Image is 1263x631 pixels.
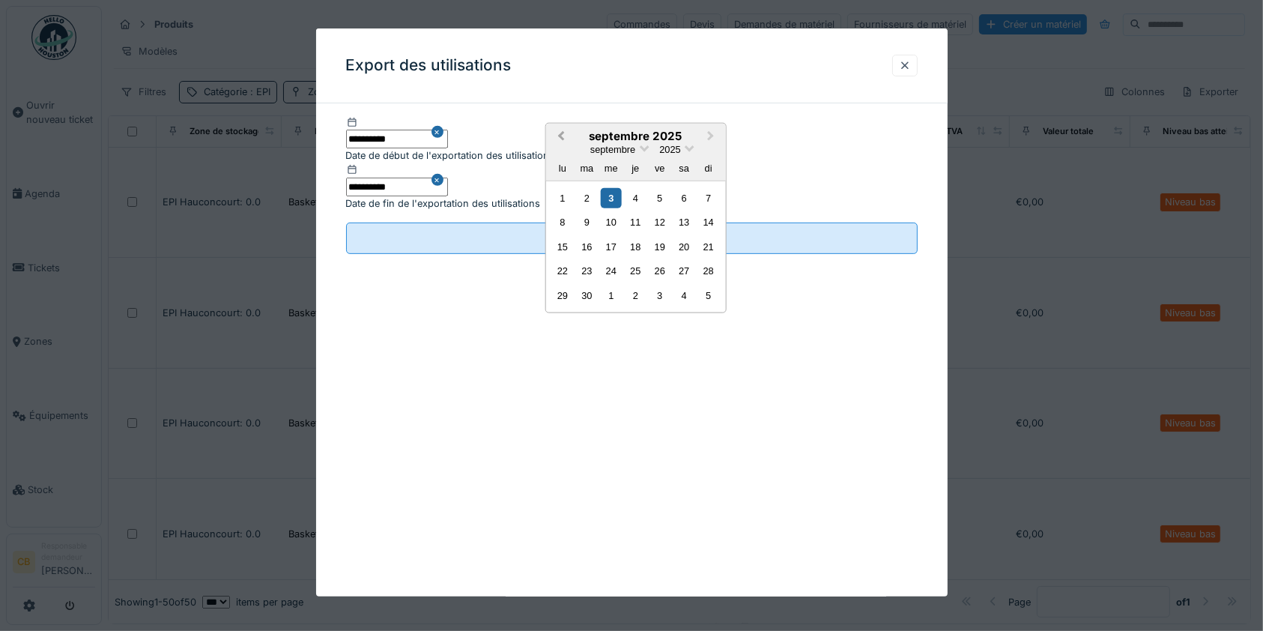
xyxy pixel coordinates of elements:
[698,212,718,232] div: Choose dimanche 14 septembre 2025
[649,212,670,232] div: Choose vendredi 12 septembre 2025
[626,285,646,305] div: Choose jeudi 2 octobre 2025
[577,285,597,305] div: Choose mardi 30 septembre 2025
[698,285,718,305] div: Choose dimanche 5 octobre 2025
[552,285,572,305] div: Choose lundi 29 septembre 2025
[601,187,621,208] div: Choose mercredi 3 septembre 2025
[346,56,512,75] h3: Export des utilisations
[698,261,718,281] div: Choose dimanche 28 septembre 2025
[577,157,597,178] div: mardi
[674,236,694,256] div: Choose samedi 20 septembre 2025
[552,212,572,232] div: Choose lundi 8 septembre 2025
[626,236,646,256] div: Choose jeudi 18 septembre 2025
[674,157,694,178] div: samedi
[431,115,448,148] button: Close
[626,187,646,208] div: Choose jeudi 4 septembre 2025
[674,187,694,208] div: Choose samedi 6 septembre 2025
[601,157,621,178] div: mercredi
[346,196,541,211] label: Date de fin de l'exportation des utilisations
[649,157,670,178] div: vendredi
[674,285,694,305] div: Choose samedi 4 octobre 2025
[649,285,670,305] div: Choose vendredi 3 octobre 2025
[626,212,646,232] div: Choose jeudi 11 septembre 2025
[552,261,572,281] div: Choose lundi 22 septembre 2025
[700,125,724,149] button: Next Month
[659,144,680,155] span: 2025
[698,157,718,178] div: dimanche
[601,261,621,281] div: Choose mercredi 24 septembre 2025
[601,212,621,232] div: Choose mercredi 10 septembre 2025
[577,261,597,281] div: Choose mardi 23 septembre 2025
[674,212,694,232] div: Choose samedi 13 septembre 2025
[698,187,718,208] div: Choose dimanche 7 septembre 2025
[547,125,571,149] button: Previous Month
[601,236,621,256] div: Choose mercredi 17 septembre 2025
[626,261,646,281] div: Choose jeudi 25 septembre 2025
[601,285,621,305] div: Choose mercredi 1 octobre 2025
[649,261,670,281] div: Choose vendredi 26 septembre 2025
[552,236,572,256] div: Choose lundi 15 septembre 2025
[545,130,725,143] h2: septembre 2025
[346,148,555,163] label: Date de début de l'exportation des utilisations
[552,187,572,208] div: Choose lundi 1 septembre 2025
[552,157,572,178] div: lundi
[577,236,597,256] div: Choose mardi 16 septembre 2025
[551,186,721,307] div: Month septembre, 2025
[649,236,670,256] div: Choose vendredi 19 septembre 2025
[649,187,670,208] div: Choose vendredi 5 septembre 2025
[577,212,597,232] div: Choose mardi 9 septembre 2025
[698,236,718,256] div: Choose dimanche 21 septembre 2025
[626,157,646,178] div: jeudi
[590,144,635,155] span: septembre
[431,163,448,196] button: Close
[577,187,597,208] div: Choose mardi 2 septembre 2025
[674,261,694,281] div: Choose samedi 27 septembre 2025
